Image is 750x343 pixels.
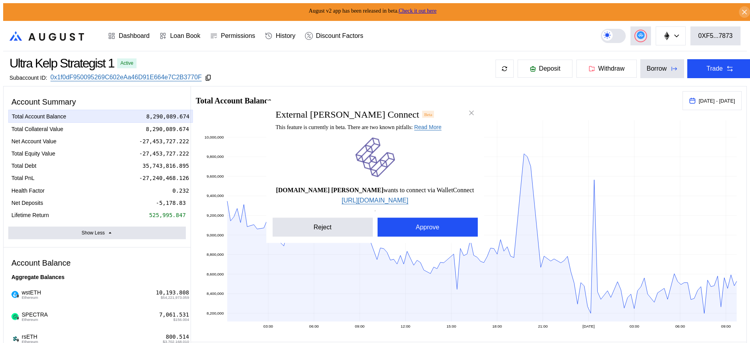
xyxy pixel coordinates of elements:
[207,272,224,276] text: 8,600,000
[492,324,502,328] text: 18:00
[276,186,474,193] span: wants to connect via WalletConnect
[139,174,189,182] div: -27,240,468.126
[156,199,189,206] div: -5,178.838
[309,324,319,328] text: 06:00
[583,324,595,328] text: [DATE]
[19,311,48,322] span: SPECTRA
[9,56,114,71] div: Ultra Kelp Strategist 1
[276,186,383,193] b: [DOMAIN_NAME] [PERSON_NAME]
[342,197,408,204] a: [URL][DOMAIN_NAME]
[11,313,19,320] img: spectra.jpg
[699,98,735,104] span: [DATE] - [DATE]
[119,32,150,39] div: Dashboard
[207,311,224,315] text: 8,200,000
[207,291,224,296] text: 8,400,000
[161,296,189,300] span: $54,221,973.059
[207,233,224,237] text: 9,000,000
[221,32,255,39] div: Permissions
[675,324,685,328] text: 06:00
[170,32,200,39] div: Loan Book
[12,113,66,120] div: Total Account Balance
[316,32,363,39] div: Discount Factors
[16,294,20,298] img: svg+xml,%3c
[139,150,189,157] div: -27,453,727.222
[22,318,48,322] span: Ethereum
[166,334,189,340] div: 800.514
[630,324,640,328] text: 03:00
[207,252,224,257] text: 8,800,000
[539,65,560,72] span: Deposit
[398,8,436,14] a: Check it out here
[662,32,671,40] img: chain logo
[11,126,63,133] div: Total Collateral Value
[146,113,190,120] div: 8,290,089.674
[22,296,41,300] span: Ethereum
[207,213,224,217] text: 9,200,000
[401,324,411,328] text: 12:00
[207,154,224,159] text: 9,800,000
[173,318,189,322] span: $156.004
[159,311,189,318] div: 7,061.531
[378,217,478,236] button: Approve
[414,124,441,130] a: Read More
[11,291,19,298] img: superbridge-bridged-wsteth-base.png
[598,65,625,72] span: Withdraw
[276,32,296,39] div: History
[11,174,34,182] div: Total PnL
[172,187,189,194] div: 0.232
[355,324,365,328] text: 09:00
[11,162,36,169] div: Total Debt
[207,174,224,178] text: 9,600,000
[698,32,733,39] div: 0XF5...7873
[146,126,189,133] div: 8,290,089.674
[82,230,105,236] div: Show Less
[11,335,19,342] img: Icon___Dark.png
[447,324,456,328] text: 15:00
[149,212,189,219] div: 525,995.847%
[8,271,186,283] div: Aggregate Balances
[11,138,56,145] div: Net Account Value
[465,107,478,119] button: close modal
[355,137,395,177] img: ether.fi dApp logo
[142,162,189,169] div: 35,743,816.895
[139,138,189,145] div: -27,453,727.222
[11,199,43,206] div: Net Deposits
[196,97,676,105] h2: Total Account Balance
[273,217,373,236] button: Reject
[276,124,441,130] span: This feature is currently in beta. There are two known pitfalls:
[205,135,224,139] text: 10,000,000
[19,289,41,300] span: wstETH
[16,338,20,342] img: svg+xml,%3c
[647,65,667,72] div: Borrow
[11,150,55,157] div: Total Equity Value
[156,289,189,296] div: 10,193.808
[707,65,723,72] div: Trade
[8,94,186,110] div: Account Summary
[276,109,419,120] h2: External [PERSON_NAME] Connect
[9,75,47,81] div: Subaccount ID:
[11,187,45,194] div: Health Factor
[721,324,731,328] text: 09:00
[50,74,202,81] a: 0x1f0dF950095269C602eAa46D91E664e7C2B3770F
[11,212,49,219] div: Lifetime Return
[422,111,434,118] div: Beta
[8,255,186,271] div: Account Balance
[538,324,548,328] text: 21:00
[207,193,224,198] text: 9,400,000
[120,60,133,66] div: Active
[264,324,273,328] text: 03:00
[16,316,20,320] img: svg+xml,%3c
[309,8,437,14] span: August v2 app has been released in beta.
